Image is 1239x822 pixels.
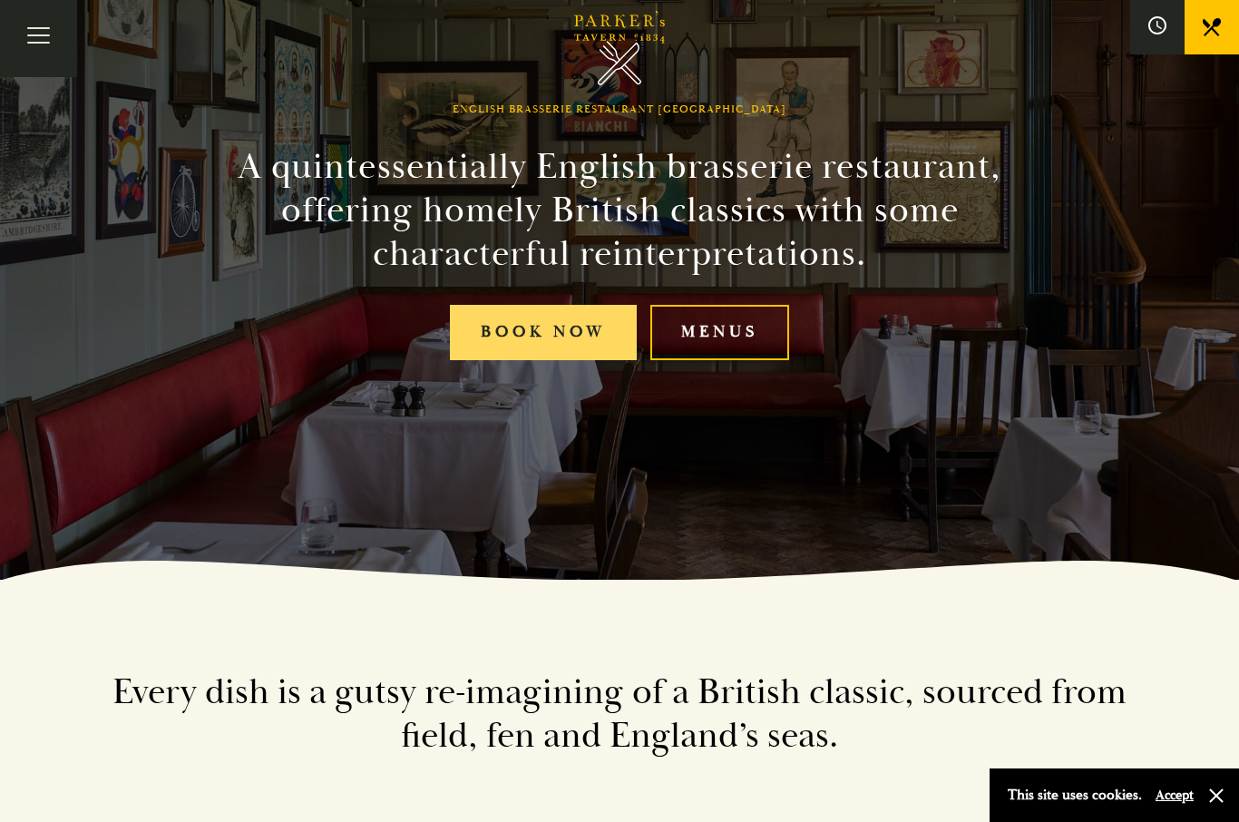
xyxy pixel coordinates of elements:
[1207,787,1225,805] button: Close and accept
[650,305,789,360] a: Menus
[206,145,1033,276] h2: A quintessentially English brasserie restaurant, offering homely British classics with some chara...
[1156,787,1194,804] button: Accept
[102,670,1137,758] h2: Every dish is a gutsy re-imagining of a British classic, sourced from field, fen and England’s seas.
[453,103,786,116] h1: English Brasserie Restaurant [GEOGRAPHIC_DATA]
[450,305,637,360] a: Book Now
[598,41,642,85] img: Parker's Tavern Brasserie Cambridge
[1008,782,1142,808] p: This site uses cookies.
